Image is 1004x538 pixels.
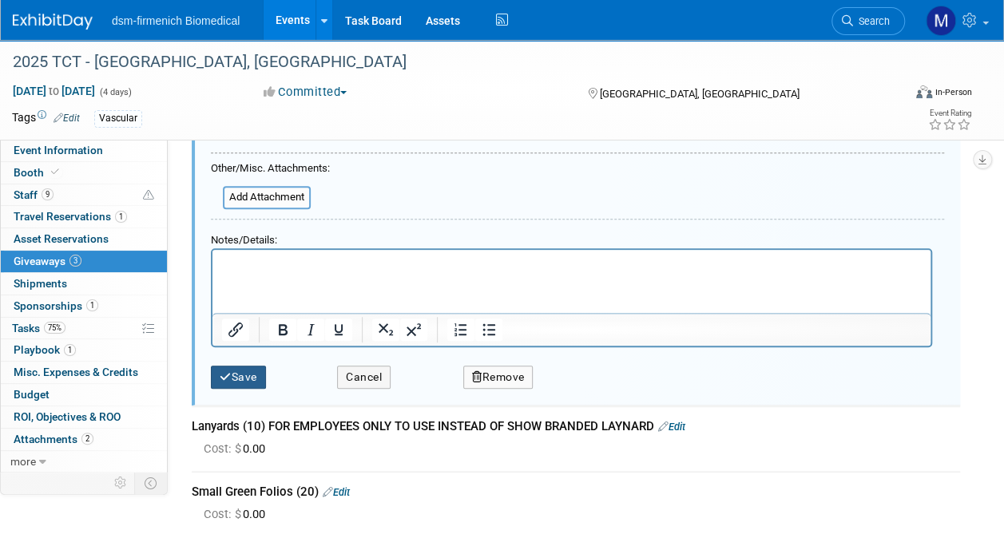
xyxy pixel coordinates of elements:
[14,166,62,179] span: Booth
[51,168,59,176] i: Booth reservation complete
[1,384,167,405] a: Budget
[204,441,272,456] span: 0.00
[14,388,50,401] span: Budget
[192,418,960,435] div: Lanyards (10) FOR EMPLOYEES ONLY TO USE INSTEAD OF SHOW BRANDED LAYNARD
[13,14,93,30] img: ExhibitDay
[269,318,296,341] button: Bold
[475,318,502,341] button: Bullet list
[192,484,960,500] div: Small Green Folios (20)
[14,210,127,223] span: Travel Reservations
[1,362,167,383] a: Misc. Expenses & Credits
[258,84,353,101] button: Committed
[14,299,98,312] span: Sponsorships
[54,113,80,124] a: Edit
[14,144,103,156] span: Event Information
[14,188,54,201] span: Staff
[853,15,890,27] span: Search
[211,226,932,248] div: Notes/Details:
[112,14,240,27] span: dsm-firmenich Biomedical
[204,441,243,456] span: Cost: $
[1,140,167,161] a: Event Information
[107,473,135,493] td: Personalize Event Tab Strip
[12,322,65,334] span: Tasks
[211,161,330,180] div: Other/Misc. Attachments:
[831,7,905,35] a: Search
[1,429,167,450] a: Attachments2
[10,455,36,468] span: more
[143,188,154,203] span: Potential Scheduling Conflict -- at least one attendee is tagged in another overlapping event.
[926,6,956,36] img: Melanie Davison
[1,295,167,317] a: Sponsorships1
[928,109,971,117] div: Event Rating
[1,162,167,184] a: Booth
[86,299,98,311] span: 1
[447,318,474,341] button: Numbered list
[14,433,93,445] span: Attachments
[81,433,93,445] span: 2
[211,366,266,389] button: Save
[1,206,167,227] a: Travel Reservations1
[463,366,534,389] button: Remove
[44,322,65,334] span: 75%
[337,366,391,389] button: Cancel
[14,277,67,290] span: Shipments
[916,85,932,98] img: Format-Inperson.png
[222,318,249,341] button: Insert/edit link
[69,255,81,267] span: 3
[14,410,121,423] span: ROI, Objectives & ROO
[1,451,167,473] a: more
[658,421,685,433] a: Edit
[42,188,54,200] span: 9
[14,232,109,245] span: Asset Reservations
[64,344,76,356] span: 1
[94,110,142,127] div: Vascular
[204,507,243,521] span: Cost: $
[1,184,167,206] a: Staff9
[98,87,132,97] span: (4 days)
[935,86,972,98] div: In-Person
[14,255,81,267] span: Giveaways
[12,84,96,98] span: [DATE] [DATE]
[600,88,800,100] span: [GEOGRAPHIC_DATA], [GEOGRAPHIC_DATA]
[7,48,890,77] div: 2025 TCT - [GEOGRAPHIC_DATA], [GEOGRAPHIC_DATA]
[135,473,168,493] td: Toggle Event Tabs
[115,211,127,223] span: 1
[1,318,167,339] a: Tasks75%
[372,318,399,341] button: Subscript
[14,366,138,378] span: Misc. Expenses & Credits
[1,251,167,272] a: Giveaways3
[297,318,324,341] button: Italic
[325,318,352,341] button: Underline
[14,343,76,356] span: Playbook
[323,486,350,498] a: Edit
[400,318,427,341] button: Superscript
[1,228,167,250] a: Asset Reservations
[212,250,931,313] iframe: Rich Text Area
[1,406,167,428] a: ROI, Objectives & ROO
[1,273,167,295] a: Shipments
[1,339,167,361] a: Playbook1
[204,507,272,521] span: 0.00
[12,109,80,128] td: Tags
[832,83,972,107] div: Event Format
[46,85,62,97] span: to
